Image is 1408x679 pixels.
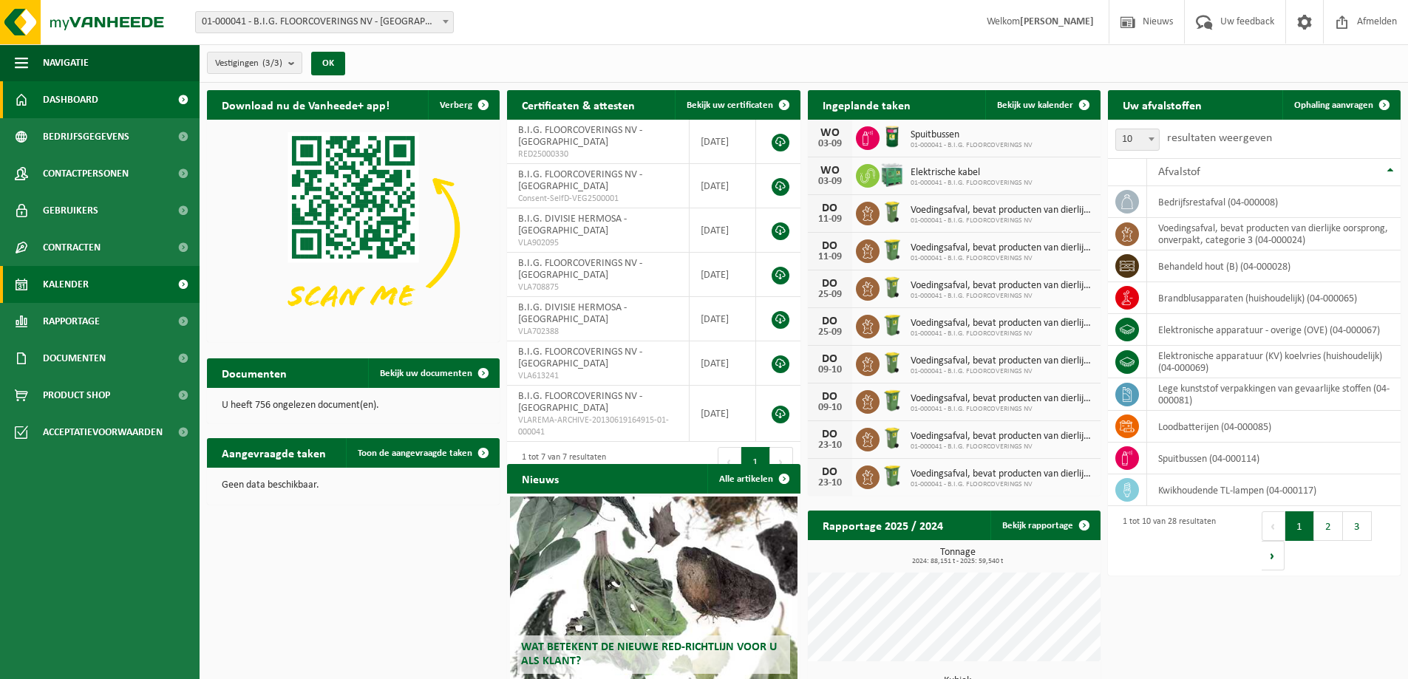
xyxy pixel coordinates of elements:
[1147,186,1401,218] td: bedrijfsrestafval (04-000008)
[880,275,905,300] img: WB-0140-HPE-GN-50
[518,169,642,192] span: B.I.G. FLOORCOVERINGS NV - [GEOGRAPHIC_DATA]
[1108,90,1217,119] h2: Uw afvalstoffen
[815,466,845,478] div: DO
[518,414,678,438] span: VLAREMA-ARCHIVE-20130619164915-01-000041
[911,129,1033,141] span: Spuitbussen
[43,414,163,451] span: Acceptatievoorwaarden
[43,303,100,340] span: Rapportage
[311,52,345,75] button: OK
[815,177,845,187] div: 03-09
[518,391,642,414] span: B.I.G. FLOORCOVERINGS NV - [GEOGRAPHIC_DATA]
[43,340,106,377] span: Documenten
[518,193,678,205] span: Consent-SelfD-VEG2500001
[815,127,845,139] div: WO
[880,124,905,149] img: PB-OT-0200-MET-00-03
[880,161,905,188] img: PB-HB-1400-HPE-GN-11
[741,447,770,477] button: 1
[815,391,845,403] div: DO
[911,167,1033,179] span: Elektrische kabel
[1020,16,1094,27] strong: [PERSON_NAME]
[690,253,757,297] td: [DATE]
[815,252,845,262] div: 11-09
[911,216,1093,225] span: 01-000041 - B.I.G. FLOORCOVERINGS NV
[368,358,498,388] a: Bekijk uw documenten
[675,90,799,120] a: Bekijk uw certificaten
[1147,218,1401,250] td: voedingsafval, bevat producten van dierlijke oorsprong, onverpakt, categorie 3 (04-000024)
[911,254,1093,263] span: 01-000041 - B.I.G. FLOORCOVERINGS NV
[911,318,1093,330] span: Voedingsafval, bevat producten van dierlijke oorsprong, onverpakt, categorie 3
[1147,314,1401,346] td: elektronische apparatuur - overige (OVE) (04-000067)
[997,100,1073,110] span: Bekijk uw kalender
[815,165,845,177] div: WO
[911,141,1033,150] span: 01-000041 - B.I.G. FLOORCOVERINGS NV
[428,90,498,120] button: Verberg
[222,400,485,411] p: U heeft 756 ongelezen document(en).
[1147,346,1401,378] td: elektronische apparatuur (KV) koelvries (huishoudelijk) (04-000069)
[911,355,1093,367] span: Voedingsafval, bevat producten van dierlijke oorsprong, onverpakt, categorie 3
[911,443,1093,451] span: 01-000041 - B.I.G. FLOORCOVERINGS NV
[43,155,129,192] span: Contactpersonen
[518,326,678,338] span: VLA702388
[358,448,472,458] span: Toon de aangevraagde taken
[1282,90,1399,120] a: Ophaling aanvragen
[911,405,1093,414] span: 01-000041 - B.I.G. FLOORCOVERINGS NV
[43,118,129,155] span: Bedrijfsgegevens
[195,11,454,33] span: 01-000041 - B.I.G. FLOORCOVERINGS NV - WIELSBEKE
[990,511,1099,540] a: Bekijk rapportage
[911,468,1093,480] span: Voedingsafval, bevat producten van dierlijke oorsprong, onverpakt, categorie 3
[518,302,627,325] span: B.I.G. DIVISIE HERMOSA - [GEOGRAPHIC_DATA]
[1147,443,1401,474] td: spuitbussen (04-000114)
[690,341,757,386] td: [DATE]
[815,478,845,488] div: 23-10
[770,447,793,477] button: Next
[690,164,757,208] td: [DATE]
[514,446,606,478] div: 1 tot 7 van 7 resultaten
[1147,411,1401,443] td: loodbatterijen (04-000085)
[1147,250,1401,282] td: behandeld hout (B) (04-000028)
[815,558,1101,565] span: 2024: 88,151 t - 2025: 59,540 t
[911,330,1093,338] span: 01-000041 - B.I.G. FLOORCOVERINGS NV
[43,377,110,414] span: Product Shop
[911,242,1093,254] span: Voedingsafval, bevat producten van dierlijke oorsprong, onverpakt, categorie 3
[911,367,1093,376] span: 01-000041 - B.I.G. FLOORCOVERINGS NV
[880,237,905,262] img: WB-0240-HPE-GN-50
[1314,511,1343,541] button: 2
[1167,132,1272,144] label: resultaten weergeven
[911,292,1093,301] span: 01-000041 - B.I.G. FLOORCOVERINGS NV
[43,266,89,303] span: Kalender
[808,511,958,539] h2: Rapportage 2025 / 2024
[518,125,642,148] span: B.I.G. FLOORCOVERINGS NV - [GEOGRAPHIC_DATA]
[207,90,404,119] h2: Download nu de Vanheede+ app!
[880,313,905,338] img: WB-0240-HPE-GN-50
[1147,282,1401,314] td: brandblusapparaten (huishoudelijk) (04-000065)
[911,431,1093,443] span: Voedingsafval, bevat producten van dierlijke oorsprong, onverpakt, categorie 3
[911,205,1093,216] span: Voedingsafval, bevat producten van dierlijke oorsprong, onverpakt, categorie 3
[815,440,845,451] div: 23-10
[911,280,1093,292] span: Voedingsafval, bevat producten van dierlijke oorsprong, onverpakt, categorie 3
[1294,100,1373,110] span: Ophaling aanvragen
[521,641,777,667] span: Wat betekent de nieuwe RED-richtlijn voor u als klant?
[1262,541,1285,570] button: Next
[815,429,845,440] div: DO
[815,240,845,252] div: DO
[43,192,98,229] span: Gebruikers
[518,149,678,160] span: RED25000330
[380,369,472,378] span: Bekijk uw documenten
[346,438,498,468] a: Toon de aangevraagde taken
[1262,511,1285,541] button: Previous
[880,388,905,413] img: WB-0240-HPE-GN-50
[207,120,500,339] img: Download de VHEPlus App
[43,81,98,118] span: Dashboard
[518,370,678,382] span: VLA613241
[518,347,642,369] span: B.I.G. FLOORCOVERINGS NV - [GEOGRAPHIC_DATA]
[911,480,1093,489] span: 01-000041 - B.I.G. FLOORCOVERINGS NV
[43,44,89,81] span: Navigatie
[507,464,574,493] h2: Nieuws
[1285,511,1314,541] button: 1
[262,58,282,68] count: (3/3)
[690,208,757,253] td: [DATE]
[222,480,485,491] p: Geen data beschikbaar.
[815,353,845,365] div: DO
[196,12,453,33] span: 01-000041 - B.I.G. FLOORCOVERINGS NV - WIELSBEKE
[1147,474,1401,506] td: kwikhoudende TL-lampen (04-000117)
